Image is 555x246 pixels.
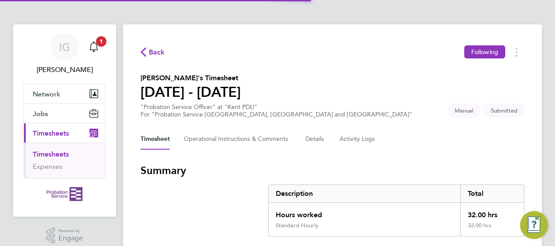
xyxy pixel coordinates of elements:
button: Jobs [24,104,105,123]
button: Timesheets [24,123,105,143]
span: 1 [96,36,106,47]
h2: [PERSON_NAME]'s Timesheet [140,73,241,83]
h3: Summary [140,164,524,178]
div: 32.00 hrs [460,222,524,236]
div: Hours worked [269,203,460,222]
nav: Main navigation [13,24,116,217]
div: "Probation Service Officer" at "Kent PDU" [140,103,412,118]
span: This timesheet is Submitted. [484,103,524,118]
div: Description [269,185,460,202]
button: Timesheets Menu [509,45,524,59]
span: India Goddard [24,65,106,75]
div: Timesheets [24,143,105,178]
a: Powered byEngage [46,227,83,244]
h1: [DATE] - [DATE] [140,83,241,101]
button: Following [464,45,505,58]
button: Activity Logs [339,129,376,150]
span: Back [149,47,165,58]
button: Operational Instructions & Comments [184,129,291,150]
button: Network [24,84,105,103]
button: Engage Resource Center [520,211,548,239]
span: Powered by [58,227,83,235]
span: This timesheet was manually created. [448,103,480,118]
span: Following [471,48,498,56]
a: 1 [85,33,103,61]
span: IG [59,41,70,53]
div: Total [460,185,524,202]
a: Timesheets [33,150,69,158]
a: Expenses [33,162,62,171]
button: Timesheet [140,129,170,150]
span: Jobs [33,109,48,118]
div: Summary [268,184,524,236]
span: Network [33,90,60,98]
span: Timesheets [33,129,69,137]
a: Go to home page [24,187,106,201]
a: IG[PERSON_NAME] [24,33,106,75]
button: Details [305,129,325,150]
div: 32.00 hrs [460,203,524,222]
div: For "Probation Service [GEOGRAPHIC_DATA], [GEOGRAPHIC_DATA] and [GEOGRAPHIC_DATA]" [140,111,412,118]
div: Standard Hourly [276,222,319,229]
img: probationservice-logo-retina.png [47,187,82,201]
button: Back [140,47,165,58]
span: Engage [58,235,83,242]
